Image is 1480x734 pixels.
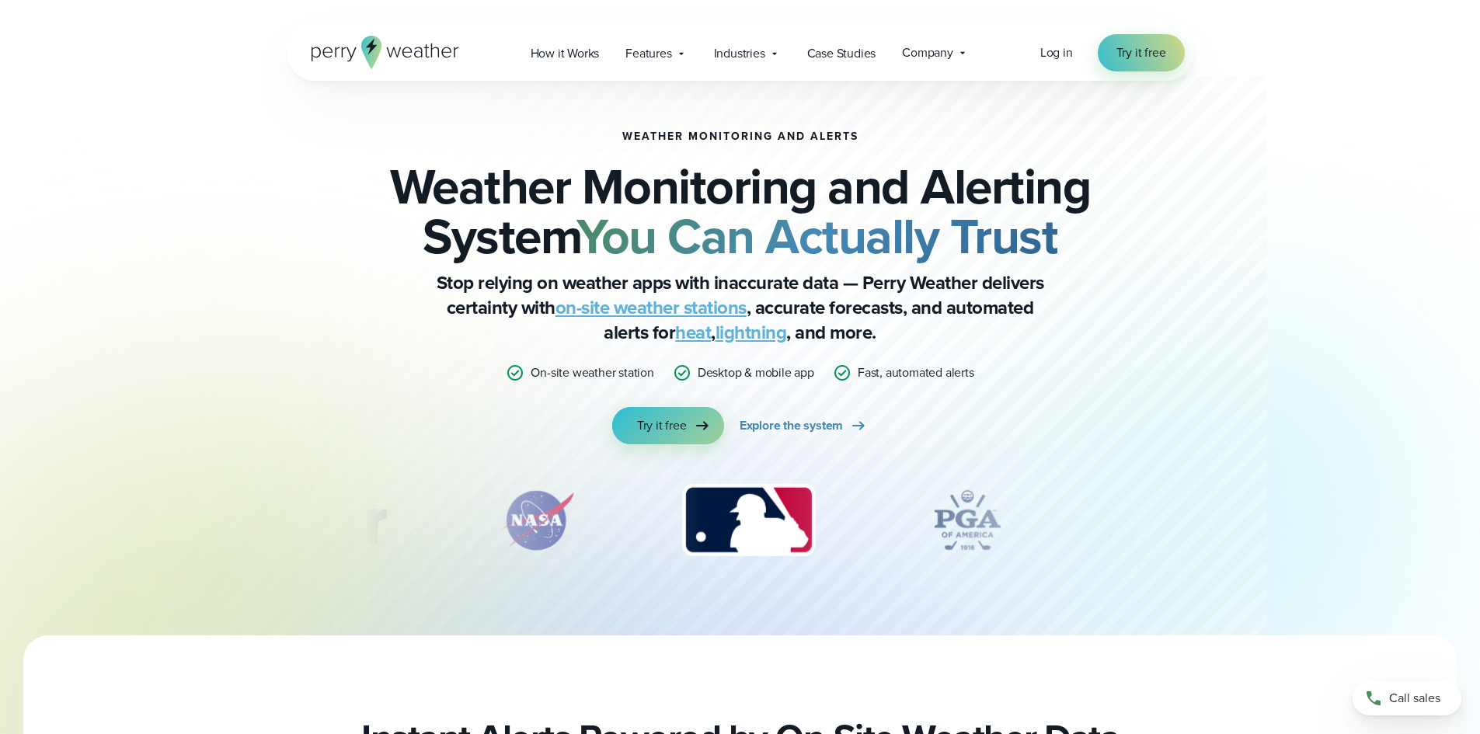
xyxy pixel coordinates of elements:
[794,37,890,69] a: Case Studies
[187,482,408,559] div: 1 of 12
[430,270,1051,345] p: Stop relying on weather apps with inaccurate data — Perry Weather delivers certainty with , accur...
[698,364,814,382] p: Desktop & mobile app
[1104,482,1228,559] img: DPR-Construction.svg
[364,482,1116,567] div: slideshow
[1040,43,1073,62] a: Log in
[187,482,408,559] img: Turner-Construction_1.svg
[612,407,724,444] a: Try it free
[905,482,1029,559] div: 4 of 12
[675,318,711,346] a: heat
[364,162,1116,261] h2: Weather Monitoring and Alerting System
[555,294,747,322] a: on-site weather stations
[905,482,1029,559] img: PGA.svg
[1098,34,1185,71] a: Try it free
[667,482,831,559] div: 3 of 12
[1389,689,1440,708] span: Call sales
[716,318,787,346] a: lightning
[517,37,613,69] a: How it Works
[622,130,858,143] h1: Weather Monitoring and Alerts
[576,200,1057,273] strong: You Can Actually Trust
[902,43,953,62] span: Company
[1353,681,1461,715] a: Call sales
[1116,43,1166,62] span: Try it free
[1040,43,1073,61] span: Log in
[858,364,974,382] p: Fast, automated alerts
[740,416,843,435] span: Explore the system
[807,44,876,63] span: Case Studies
[483,482,592,559] img: NASA.svg
[637,416,687,435] span: Try it free
[740,407,868,444] a: Explore the system
[483,482,592,559] div: 2 of 12
[531,364,653,382] p: On-site weather station
[625,44,671,63] span: Features
[714,44,765,63] span: Industries
[667,482,831,559] img: MLB.svg
[531,44,600,63] span: How it Works
[1104,482,1228,559] div: 5 of 12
